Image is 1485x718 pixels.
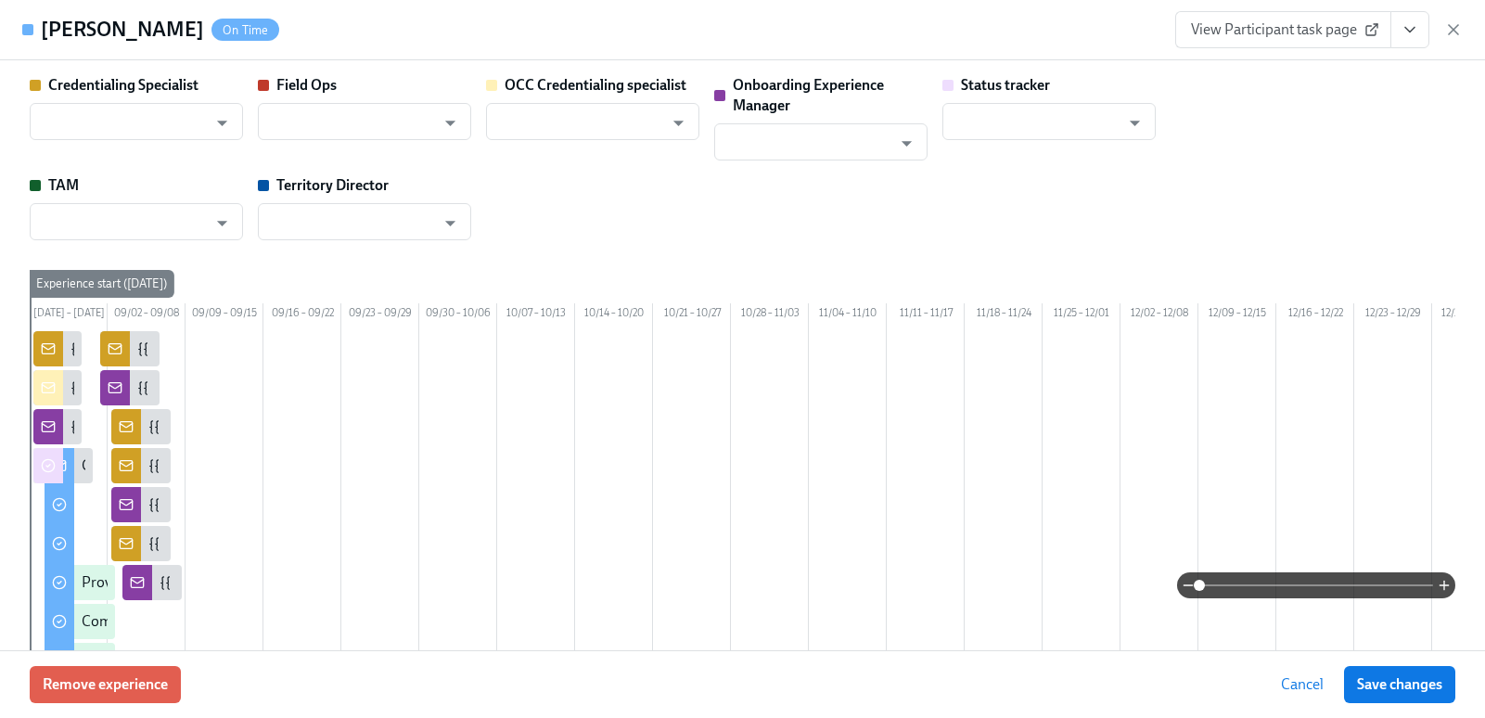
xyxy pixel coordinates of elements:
div: 11/11 – 11/17 [887,303,965,327]
button: Open [892,129,921,158]
strong: Status tracker [961,76,1050,94]
div: {{ participant.fullName }} Diploma uploaded [148,455,429,476]
div: 10/21 – 10/27 [653,303,731,327]
div: 12/09 – 12/15 [1198,303,1276,327]
span: Cancel [1281,675,1324,694]
div: 09/09 – 09/15 [186,303,263,327]
div: {{ participant.fullName }} CV is complete [137,339,392,359]
div: 09/02 – 09/08 [108,303,186,327]
h4: [PERSON_NAME] [41,16,204,44]
div: Complete the malpractice insurance information and application form [82,611,522,632]
span: View Participant task page [1191,20,1376,39]
strong: Territory Director [276,176,389,194]
strong: Onboarding Experience Manager [733,76,884,114]
span: Save changes [1357,675,1442,694]
div: 11/25 – 12/01 [1043,303,1120,327]
div: 09/23 – 09/29 [341,303,419,327]
div: {{ participant.fullName }} has been enrolled in the Dado Pre-boarding [70,339,508,359]
span: Remove experience [43,675,168,694]
div: {{ participant.fullName }} didn't complete a residency [148,533,483,554]
div: {{ participant.fullName }} DEA certificate uploaded [148,417,467,437]
div: [DATE] – [DATE] [30,303,108,327]
div: 12/23 – 12/29 [1354,303,1432,327]
div: 10/07 – 10/13 [497,303,575,327]
div: 12/16 – 12/22 [1276,303,1354,327]
div: 12/02 – 12/08 [1120,303,1198,327]
div: 10/28 – 11/03 [731,303,809,327]
div: 11/18 – 11/24 [965,303,1043,327]
button: Open [436,209,465,237]
span: On Time [211,23,279,37]
strong: OCC Credentialing specialist [505,76,686,94]
div: {{ participant.fullName }} has been enrolled in the Dado Pre-boarding [70,417,508,437]
button: Cancel [1268,666,1337,703]
button: Open [208,109,237,137]
strong: Credentialing Specialist [48,76,198,94]
button: Open [436,109,465,137]
button: Open [664,109,693,137]
div: Experience start ([DATE]) [29,270,174,298]
button: Open [208,209,237,237]
strong: TAM [48,176,79,194]
a: View Participant task page [1175,11,1391,48]
button: View task page [1390,11,1429,48]
button: Open [1120,109,1149,137]
button: Remove experience [30,666,181,703]
div: {{ participant.fullName }} has been enrolled in the state credentialing process [70,378,555,398]
strong: Field Ops [276,76,337,94]
div: {{ participant.fullName }} Diploma uploaded [148,494,429,515]
div: 10/14 – 10/20 [575,303,653,327]
div: 11/04 – 11/10 [809,303,887,327]
div: {{ participant.fullName }} CV is complete [137,378,392,398]
div: 09/16 – 09/22 [263,303,341,327]
div: 09/30 – 10/06 [419,303,497,327]
button: Save changes [1344,666,1455,703]
div: Getting started at [GEOGRAPHIC_DATA] [82,455,339,476]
